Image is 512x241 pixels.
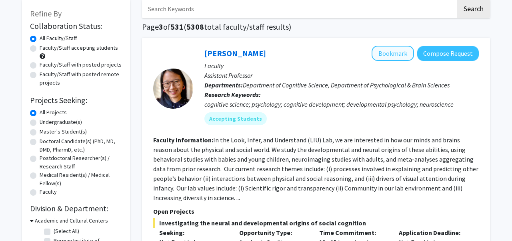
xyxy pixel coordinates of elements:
span: Investigating the neural and developmental origins of social cognition [153,218,479,228]
b: Faculty Information: [153,136,213,144]
label: Undergraduate(s) [40,118,82,126]
p: Seeking: [159,228,227,237]
span: 3 [159,22,163,32]
label: All Faculty/Staff [40,34,77,43]
label: Medical Resident(s) / Medical Fellow(s) [40,171,122,188]
b: Departments: [204,81,243,89]
p: Faculty [204,61,479,71]
span: 531 [170,22,184,32]
p: Assistant Professor [204,71,479,80]
p: Open Projects [153,207,479,216]
p: Application Deadline: [399,228,467,237]
button: Compose Request to Shari Liu [417,46,479,61]
span: Refine By [30,8,62,18]
label: Master's Student(s) [40,128,87,136]
label: Faculty [40,188,57,196]
h3: Academic and Cultural Centers [35,217,108,225]
fg-read-more: In the Look, Infer, and Understand (LIU) Lab, we are interested in how our minds and brains reaso... [153,136,478,202]
label: Doctoral Candidate(s) (PhD, MD, DMD, PharmD, etc.) [40,137,122,154]
div: cognitive science; psychology; cognitive development; developmental psychology; neuroscience [204,99,479,109]
label: Faculty/Staff accepting students [40,44,118,52]
label: All Projects [40,108,67,117]
span: 5308 [186,22,204,32]
p: Time Commitment: [319,228,387,237]
iframe: Chat [6,205,34,235]
mat-chip: Accepting Students [204,112,267,125]
h2: Division & Department: [30,204,122,213]
label: (Select All) [54,227,79,235]
h2: Collaboration Status: [30,21,122,31]
h2: Projects Seeking: [30,95,122,105]
a: [PERSON_NAME] [204,48,266,58]
label: Postdoctoral Researcher(s) / Research Staff [40,154,122,171]
span: Department of Cognitive Science, Department of Psychological & Brain Sciences [243,81,450,89]
label: Faculty/Staff with posted projects [40,61,122,69]
p: Opportunity Type: [239,228,307,237]
b: Research Keywords: [204,91,261,99]
label: Faculty/Staff with posted remote projects [40,70,122,87]
h1: Page of ( total faculty/staff results) [142,22,490,32]
button: Add Shari Liu to Bookmarks [372,46,414,61]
